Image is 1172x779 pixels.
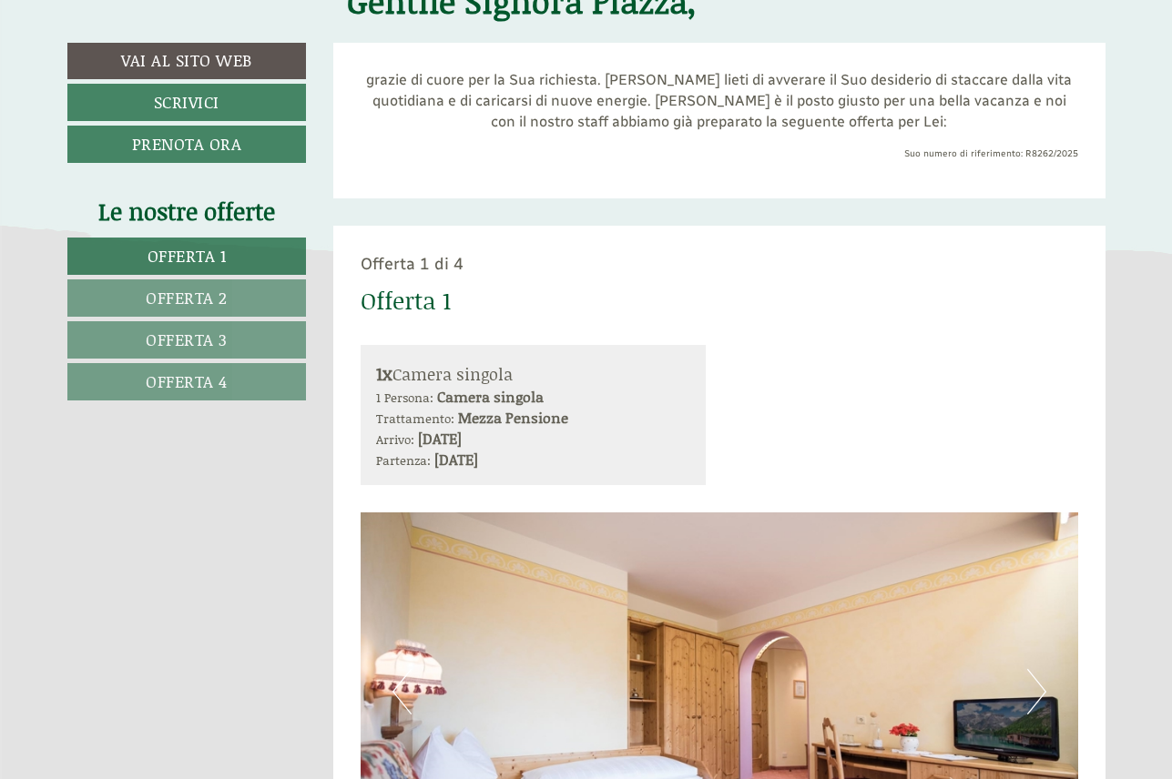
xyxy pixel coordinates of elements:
a: Vai al sito web [67,43,307,79]
small: Partenza: [376,450,431,470]
span: Offerta 4 [146,369,228,393]
a: Scrivici [67,84,307,121]
button: Next [1027,669,1046,714]
small: Trattamento: [376,409,454,428]
b: 1x [376,360,392,386]
b: [DATE] [434,449,478,470]
b: [DATE] [418,428,462,449]
div: Offerta 1 [361,284,451,318]
div: Le nostre offerte [67,195,307,228]
p: grazie di cuore per la Sua richiesta. [PERSON_NAME] lieti di avverare il Suo desiderio di staccar... [361,70,1078,133]
small: Arrivo: [376,430,414,449]
span: Suo numero di riferimento: R8262/2025 [904,148,1078,159]
div: Camera singola [376,360,690,387]
span: Offerta 2 [146,286,228,309]
a: Prenota ora [67,126,307,163]
span: Offerta 1 [148,244,227,268]
button: Previous [392,669,412,714]
b: Camera singola [437,386,544,407]
b: Mezza Pensione [458,407,568,428]
span: Offerta 3 [146,328,228,351]
span: Offerta 1 di 4 [361,254,464,274]
small: 1 Persona: [376,388,433,407]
